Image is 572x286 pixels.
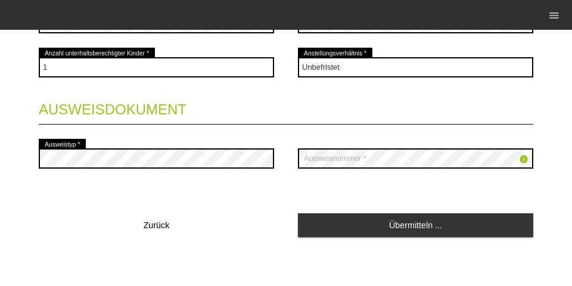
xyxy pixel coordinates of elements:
[542,11,566,18] a: menu
[548,10,560,21] i: menu
[144,220,170,230] span: Zurück
[519,154,529,164] i: info
[39,213,274,237] button: Zurück
[298,213,533,237] a: Übermitteln ...
[39,89,533,125] legend: Ausweisdokument
[519,156,529,166] a: info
